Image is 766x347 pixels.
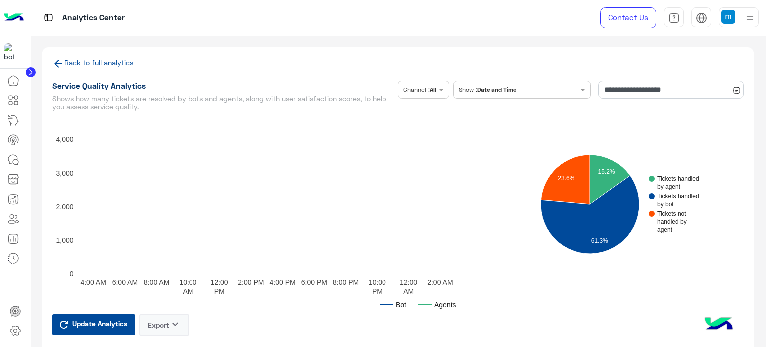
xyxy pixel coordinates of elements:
svg: A chart. [52,114,521,314]
text: 6:00 AM [112,278,138,286]
a: tab [664,7,684,28]
text: 2:00 AM [427,278,453,286]
text: 10:00 [369,278,386,286]
span: Update Analytics [70,317,130,330]
text: 12:00 [211,278,228,286]
text: 4:00 PM [270,278,296,286]
text: Agents [434,301,456,309]
img: profile [744,12,756,24]
text: handled by [657,218,687,225]
a: Back to full analytics [64,58,134,67]
a: Contact Us [600,7,656,28]
text: AM [403,287,414,295]
img: tab [668,12,680,24]
text: 4,000 [56,135,73,143]
text: Tickets handled [657,193,699,200]
img: Logo [4,7,24,28]
text: 6:00 PM [301,278,327,286]
text: 8:00 PM [333,278,359,286]
img: tab [696,12,707,24]
p: Analytics Center [62,11,125,25]
i: keyboard_arrow_down [169,318,181,330]
text: Tickets not [657,210,686,217]
img: 1403182699927242 [4,43,22,61]
text: 2:00 PM [238,278,264,286]
text: Tickets handled [657,175,699,182]
h5: Shows how many tickets are resolved by bots and agents, along with user satisfaction scores, to h... [52,95,394,111]
text: 4:00 AM [80,278,106,286]
text: 15.2% [598,168,615,175]
text: PM [214,287,225,295]
img: hulul-logo.png [701,307,736,342]
text: AM [183,287,193,295]
text: 61.3% [591,237,608,244]
svg: A chart. [516,114,725,294]
img: userImage [721,10,735,24]
text: by bot [657,201,674,208]
text: by agent [657,183,681,190]
img: tab [42,11,55,24]
text: 12:00 [400,278,417,286]
text: PM [372,287,383,295]
h1: Service Quality Analytics [52,81,394,91]
text: 0 [70,270,74,278]
button: Update Analytics [52,314,135,335]
text: Bot [396,301,406,309]
text: 10:00 [179,278,196,286]
text: 2,000 [56,203,73,211]
text: agent [657,226,673,233]
text: 1,000 [56,236,73,244]
text: 23.6% [558,175,574,182]
button: Exportkeyboard_arrow_down [139,314,189,336]
text: 8:00 AM [144,278,169,286]
text: 3,000 [56,169,73,177]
